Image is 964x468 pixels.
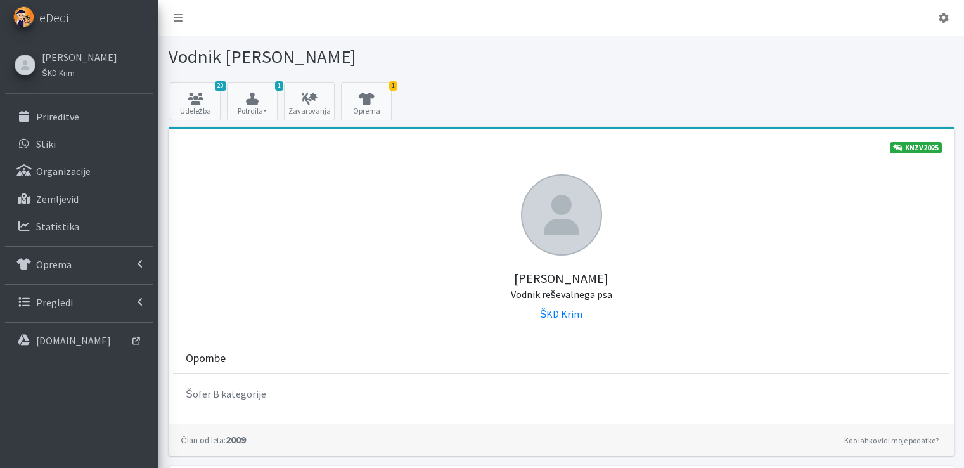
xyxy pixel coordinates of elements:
[36,258,72,271] p: Oprema
[5,214,153,239] a: Statistika
[36,334,111,347] p: [DOMAIN_NAME]
[5,131,153,157] a: Stiki
[5,252,153,277] a: Oprema
[36,165,91,178] p: Organizacije
[36,193,79,205] p: Zemljevid
[42,65,117,80] a: ŠKD Krim
[181,256,942,301] h5: [PERSON_NAME]
[36,110,79,123] p: Prireditve
[13,6,34,27] img: eDedi
[170,82,221,120] a: 20 Udeležba
[42,68,75,78] small: ŠKD Krim
[215,81,226,91] span: 20
[169,46,557,68] h1: Vodnik [PERSON_NAME]
[841,433,942,448] a: Kdo lahko vidi moje podatke?
[284,82,335,120] a: Zavarovanja
[36,296,73,309] p: Pregledi
[890,142,942,153] a: KNZV2025
[42,49,117,65] a: [PERSON_NAME]
[186,386,937,401] p: Šofer B kategorije
[181,435,226,445] small: Član od leta:
[341,82,392,120] a: 1 Oprema
[36,220,79,233] p: Statistika
[5,290,153,315] a: Pregledi
[186,352,226,365] h3: Opombe
[5,104,153,129] a: Prireditve
[389,81,397,91] span: 1
[5,328,153,353] a: [DOMAIN_NAME]
[5,159,153,184] a: Organizacije
[181,433,246,446] strong: 2009
[511,288,612,301] small: Vodnik reševalnega psa
[540,308,583,320] a: ŠKD Krim
[39,8,68,27] span: eDedi
[275,81,283,91] span: 1
[227,82,278,120] button: 1 Potrdila
[36,138,56,150] p: Stiki
[5,186,153,212] a: Zemljevid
